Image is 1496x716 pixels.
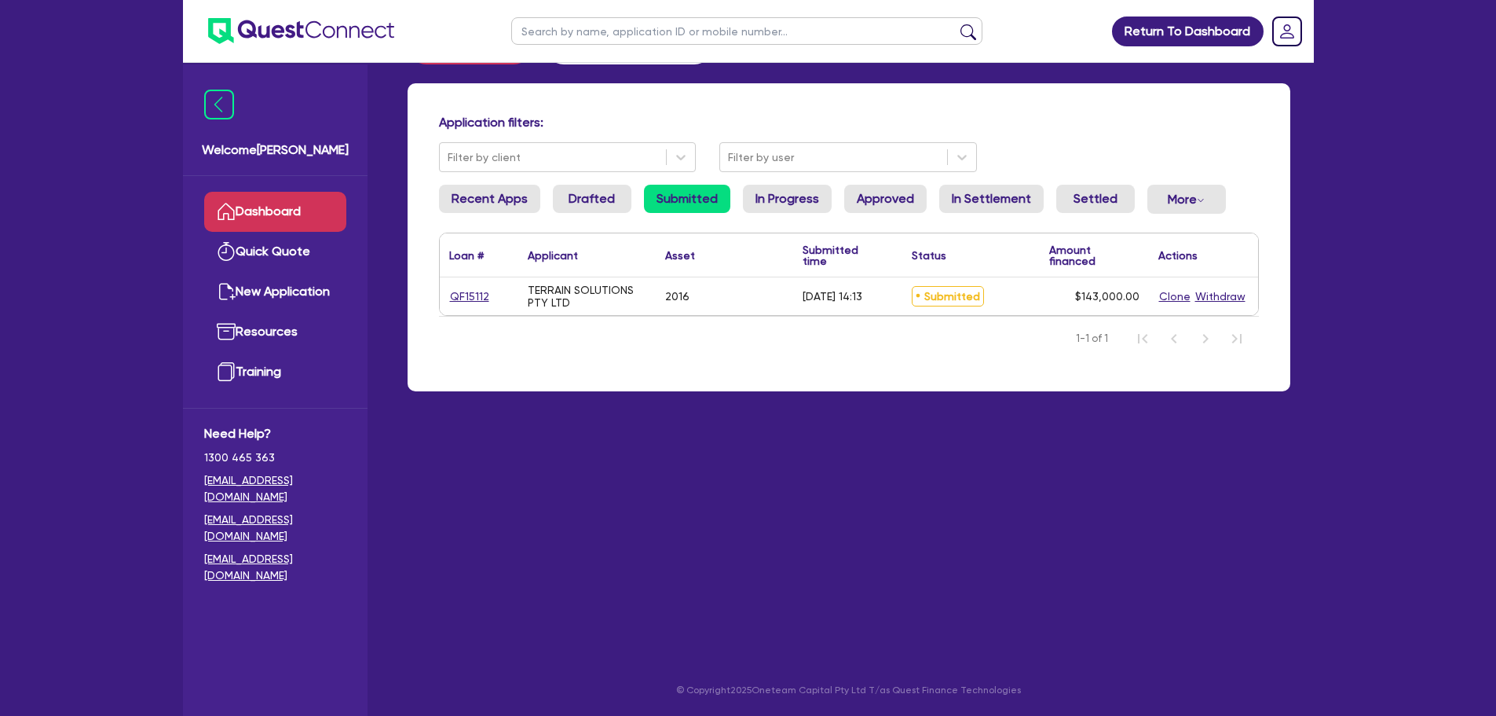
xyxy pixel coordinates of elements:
a: Dropdown toggle [1267,11,1308,52]
div: TERRAIN SOLUTIONS PTY LTD [528,284,646,309]
span: $143,000.00 [1075,290,1139,303]
a: Dashboard [204,192,346,232]
a: New Application [204,272,346,312]
a: Training [204,352,346,392]
button: Last Page [1221,323,1253,354]
a: QF15112 [449,288,490,306]
a: Approved [844,185,927,213]
a: Quick Quote [204,232,346,272]
div: Asset [665,250,695,261]
span: 1300 465 363 [204,450,346,466]
img: resources [217,322,236,341]
a: [EMAIL_ADDRESS][DOMAIN_NAME] [204,472,346,505]
a: Recent Apps [439,185,540,213]
div: Loan # [449,250,484,261]
a: Return To Dashboard [1112,17,1264,46]
img: new-application [217,282,236,301]
button: Previous Page [1158,323,1190,354]
button: Withdraw [1194,288,1246,306]
img: quest-connect-logo-blue [208,18,394,44]
a: Resources [204,312,346,352]
div: Status [912,250,946,261]
div: Applicant [528,250,578,261]
a: Settled [1056,185,1135,213]
a: Submitted [644,185,730,213]
span: Need Help? [204,424,346,443]
button: Next Page [1190,323,1221,354]
a: Drafted [553,185,631,213]
span: 1-1 of 1 [1076,331,1108,347]
a: [EMAIL_ADDRESS][DOMAIN_NAME] [204,551,346,584]
span: Submitted [912,286,984,307]
img: icon-menu-close [204,90,234,119]
div: 2016 [665,290,689,303]
div: [DATE] 14:13 [803,290,862,303]
button: Clone [1158,288,1191,306]
a: [EMAIL_ADDRESS][DOMAIN_NAME] [204,512,346,545]
h4: Application filters: [439,115,1259,130]
button: Dropdown toggle [1147,185,1226,214]
p: © Copyright 2025 Oneteam Capital Pty Ltd T/as Quest Finance Technologies [397,683,1301,697]
a: In Progress [743,185,832,213]
a: In Settlement [939,185,1044,213]
div: Amount financed [1049,244,1139,266]
input: Search by name, application ID or mobile number... [511,17,982,45]
img: quick-quote [217,242,236,261]
span: Welcome [PERSON_NAME] [202,141,349,160]
div: Submitted time [803,244,879,266]
button: First Page [1127,323,1158,354]
div: Actions [1158,250,1198,261]
img: training [217,362,236,381]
